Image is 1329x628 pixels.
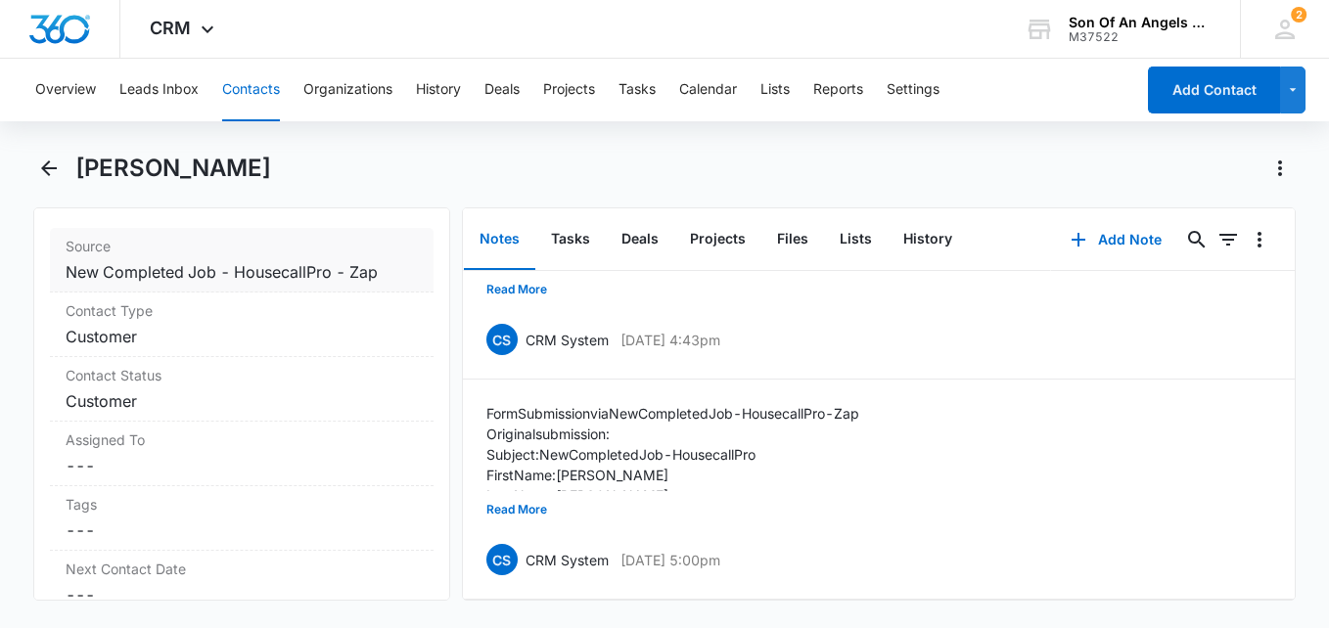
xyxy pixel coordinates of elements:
p: Original submission: [486,424,985,444]
button: Calendar [679,59,737,121]
button: Tasks [535,209,606,270]
button: Actions [1264,153,1296,184]
span: 2 [1291,7,1306,22]
h1: [PERSON_NAME] [75,154,271,183]
p: [DATE] 5:00pm [620,550,720,570]
div: notifications count [1291,7,1306,22]
button: Notes [464,209,535,270]
p: Last Name: [PERSON_NAME] [486,485,985,506]
p: Form Submission via New Completed Job - HousecallPro - Zap [486,403,985,424]
button: Add Note [1051,216,1181,263]
p: CRM System [526,330,609,350]
div: account name [1069,15,1212,30]
div: SourceNew Completed Job - HousecallPro - Zap [50,228,434,292]
button: Files [761,209,824,270]
button: Contacts [222,59,280,121]
button: History [888,209,968,270]
button: Reports [813,59,863,121]
button: Search... [1181,224,1213,255]
button: History [416,59,461,121]
div: Tags--- [50,486,434,551]
p: Subject: New Completed Job - Housecall Pro [486,444,985,465]
button: Add Contact [1148,67,1280,113]
dd: Customer [66,325,418,348]
p: First Name: [PERSON_NAME] [486,465,985,485]
span: CS [486,544,518,575]
label: Next Contact Date [66,559,418,579]
button: Lists [760,59,790,121]
dd: New Completed Job - HousecallPro - Zap [66,260,418,284]
button: Overflow Menu [1244,224,1275,255]
dd: --- [66,454,418,477]
div: Assigned To--- [50,422,434,486]
p: CRM System [526,550,609,570]
button: Leads Inbox [119,59,199,121]
div: Next Contact Date--- [50,551,434,615]
button: Projects [674,209,761,270]
label: Contact Status [66,365,418,385]
div: Contact TypeCustomer [50,292,434,357]
label: Source [66,236,418,256]
button: Filters [1213,224,1244,255]
label: Assigned To [66,429,418,450]
label: Contact Type [66,300,418,321]
button: Overview [35,59,96,121]
button: Projects [543,59,595,121]
dd: Customer [66,389,418,413]
button: Settings [887,59,939,121]
button: Lists [824,209,888,270]
button: Deals [606,209,674,270]
p: [DATE] 4:43pm [620,330,720,350]
div: account id [1069,30,1212,44]
button: Back [33,153,64,184]
button: Read More [486,491,547,528]
button: Read More [486,271,547,308]
dd: --- [66,583,418,606]
dd: --- [66,518,418,542]
button: Organizations [303,59,392,121]
button: Deals [484,59,520,121]
label: Tags [66,494,418,515]
button: Tasks [619,59,656,121]
div: Contact StatusCustomer [50,357,434,422]
span: CRM [150,18,191,38]
span: CS [486,324,518,355]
